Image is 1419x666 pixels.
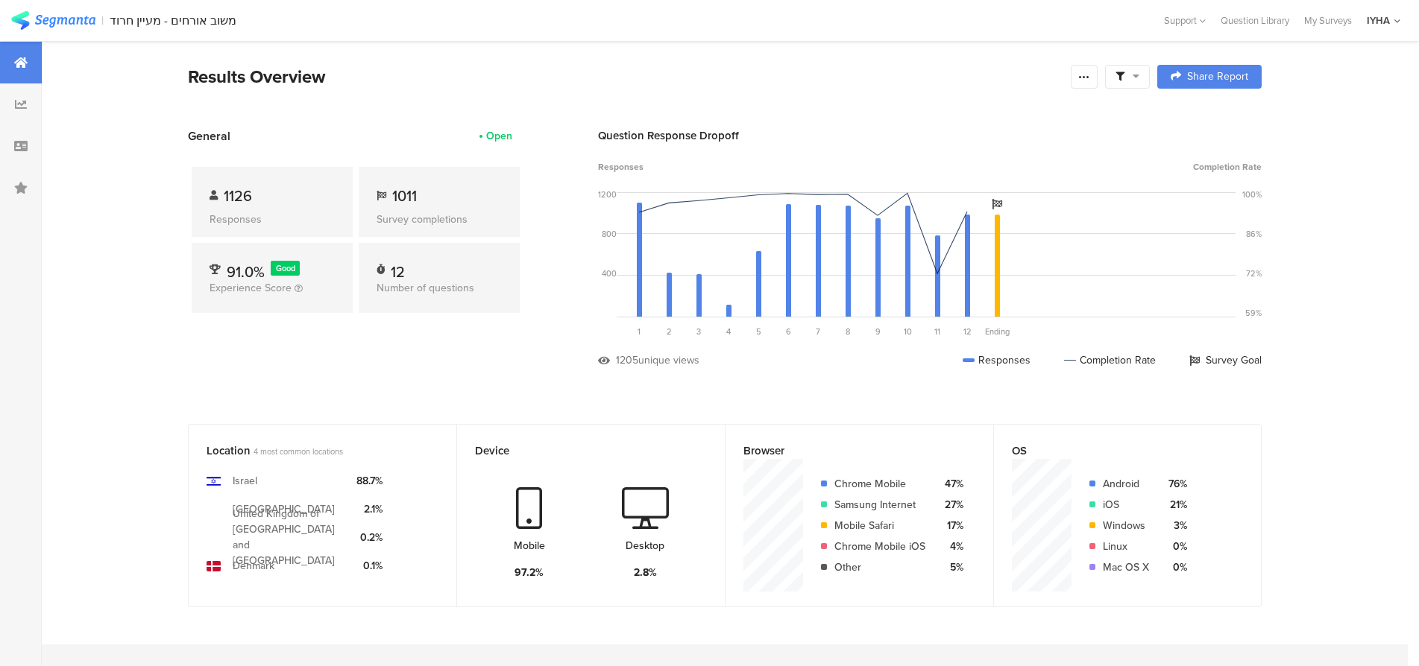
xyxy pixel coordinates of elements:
[486,128,512,144] div: Open
[634,565,657,580] div: 2.8%
[276,262,295,274] span: Good
[937,476,963,492] div: 47%
[233,558,274,574] div: Denmark
[356,558,383,574] div: 0.1%
[233,506,344,568] div: United Kingdom of [GEOGRAPHIC_DATA] and [GEOGRAPHIC_DATA]
[846,326,850,337] span: 8
[1161,559,1187,575] div: 0%
[602,228,617,240] div: 800
[254,445,343,457] span: 4 most common locations
[638,326,641,337] span: 1
[786,326,791,337] span: 6
[356,501,383,517] div: 2.1%
[475,443,682,459] div: Device
[937,518,963,533] div: 17%
[1064,352,1156,368] div: Completion Rate
[638,352,699,368] div: unique views
[834,518,925,533] div: Mobile Safari
[875,326,881,337] span: 9
[356,530,383,545] div: 0.2%
[1246,267,1262,279] div: 72%
[1187,72,1248,82] span: Share Report
[391,261,405,276] div: 12
[992,199,1002,209] i: Survey Goal
[963,326,972,337] span: 12
[188,63,1063,90] div: Results Overview
[11,11,95,30] img: segmanta logo
[101,12,104,29] div: |
[598,188,617,200] div: 1200
[937,559,963,575] div: 5%
[743,443,951,459] div: Browser
[834,559,925,575] div: Other
[1213,13,1297,28] a: Question Library
[188,127,230,145] span: General
[1161,518,1187,533] div: 3%
[207,443,414,459] div: Location
[515,565,544,580] div: 97.2%
[377,212,502,227] div: Survey completions
[224,185,252,207] span: 1126
[982,326,1012,337] div: Ending
[756,326,761,337] span: 5
[937,539,963,554] div: 4%
[937,497,963,513] div: 27%
[834,497,925,513] div: Samsung Internet
[1103,497,1149,513] div: iOS
[110,13,236,28] div: משוב אורחים - מעיין חרוד
[1367,13,1390,28] div: IYHA
[834,476,925,492] div: Chrome Mobile
[1103,559,1149,575] div: Mac OS X
[616,352,638,368] div: 1205
[392,185,417,207] span: 1011
[726,326,731,337] span: 4
[227,261,265,283] span: 91.0%
[514,538,545,554] div: Mobile
[1161,476,1187,492] div: 76%
[602,267,617,279] div: 400
[1103,539,1149,554] div: Linux
[816,326,820,337] span: 7
[1012,443,1218,459] div: OS
[626,538,664,554] div: Desktop
[233,501,335,517] div: [GEOGRAPHIC_DATA]
[598,160,644,174] span: Responses
[1164,9,1206,32] div: Support
[210,212,335,227] div: Responses
[1189,352,1262,368] div: Survey Goal
[834,539,925,554] div: Chrome Mobile iOS
[1161,539,1187,554] div: 0%
[1103,518,1149,533] div: Windows
[210,280,292,296] span: Experience Score
[1242,188,1262,200] div: 100%
[356,473,383,489] div: 88.7%
[233,473,257,489] div: Israel
[1297,13,1359,28] a: My Surveys
[696,326,701,337] span: 3
[667,326,672,337] span: 2
[598,127,1262,144] div: Question Response Dropoff
[1245,307,1262,319] div: 59%
[1246,228,1262,240] div: 86%
[1193,160,1262,174] span: Completion Rate
[904,326,912,337] span: 10
[934,326,940,337] span: 11
[963,352,1031,368] div: Responses
[1103,476,1149,492] div: Android
[377,280,474,296] span: Number of questions
[1161,497,1187,513] div: 21%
